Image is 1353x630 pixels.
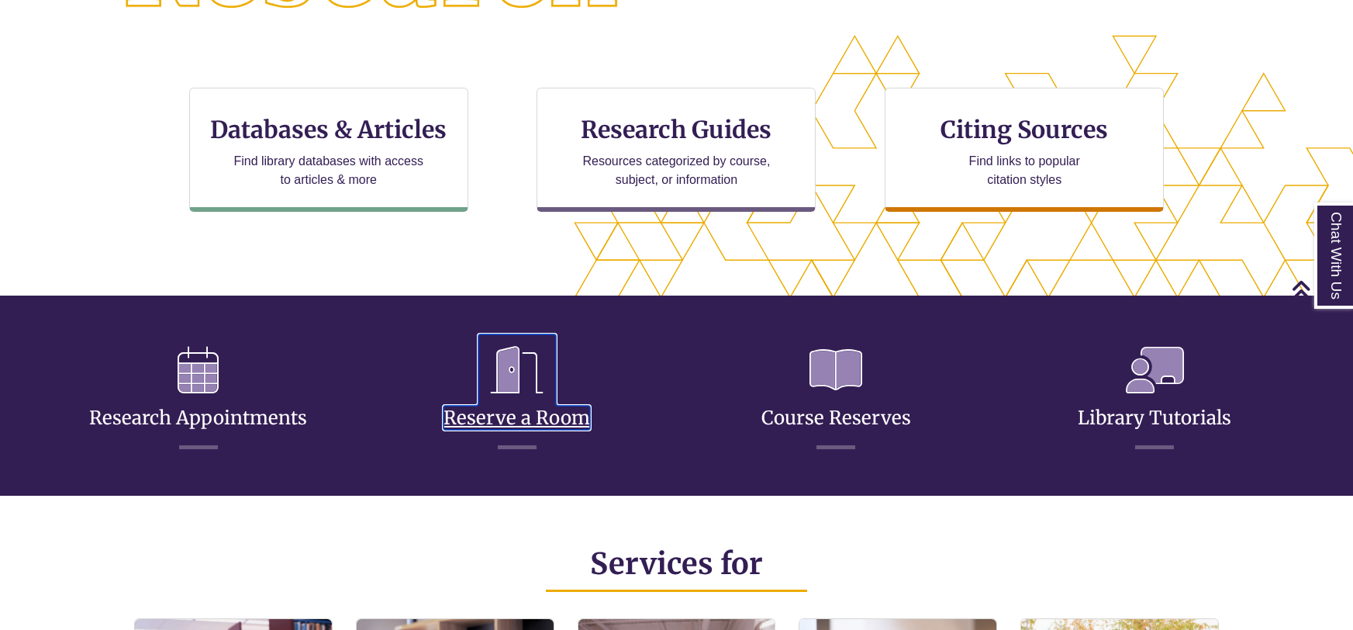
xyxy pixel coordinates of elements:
[885,88,1164,212] a: Citing Sources Find links to popular citation styles
[227,152,430,189] p: Find library databases with access to articles & more
[550,115,802,144] h3: Research Guides
[202,115,455,144] h3: Databases & Articles
[761,369,911,430] a: Course Reserves
[537,88,816,212] a: Research Guides Resources categorized by course, subject, or information
[575,152,778,189] p: Resources categorized by course, subject, or information
[949,152,1100,189] p: Find links to popular citation styles
[1291,279,1349,300] a: Back to Top
[444,369,590,430] a: Reserve a Room
[590,545,763,582] span: Services for
[930,115,1119,144] h3: Citing Sources
[1078,369,1231,430] a: Library Tutorials
[89,369,307,430] a: Research Appointments
[189,88,468,212] a: Databases & Articles Find library databases with access to articles & more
